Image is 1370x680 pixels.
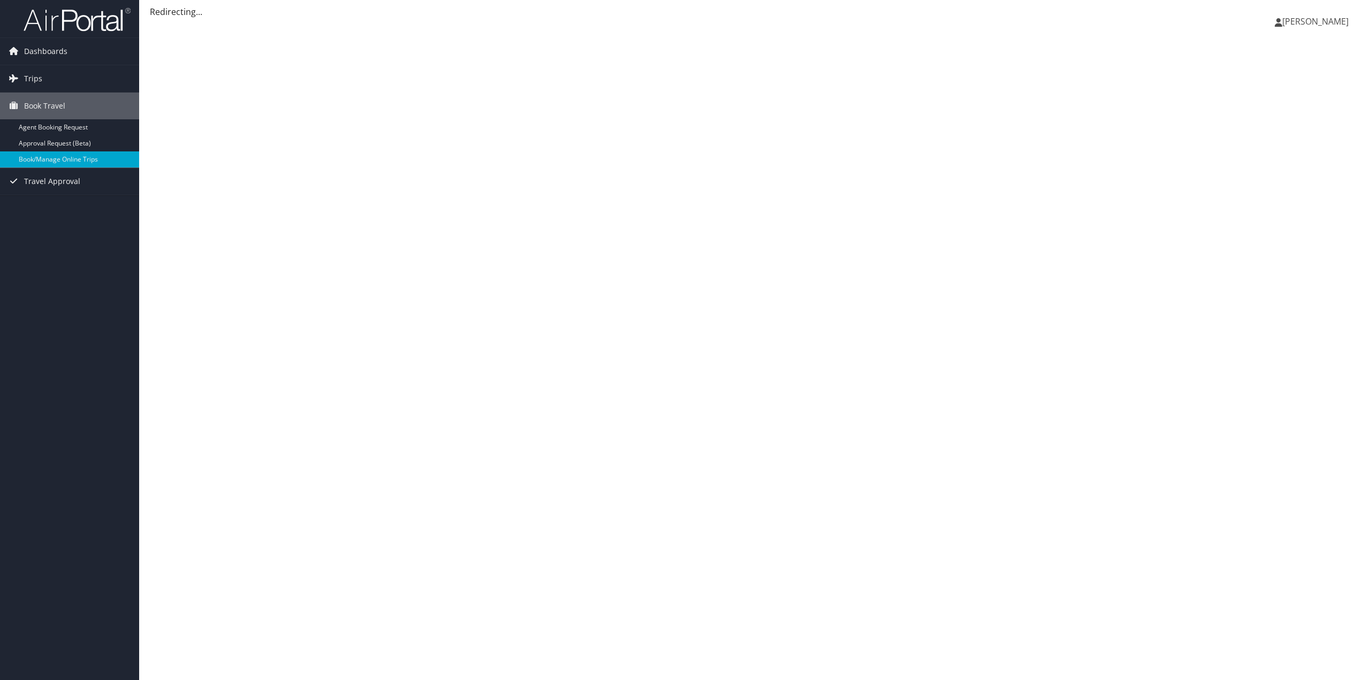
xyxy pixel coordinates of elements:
div: Redirecting... [150,5,1359,18]
span: [PERSON_NAME] [1282,16,1349,27]
span: Travel Approval [24,168,80,195]
span: Book Travel [24,93,65,119]
span: Trips [24,65,42,92]
span: Dashboards [24,38,67,65]
a: [PERSON_NAME] [1275,5,1359,37]
img: airportal-logo.png [24,7,131,32]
